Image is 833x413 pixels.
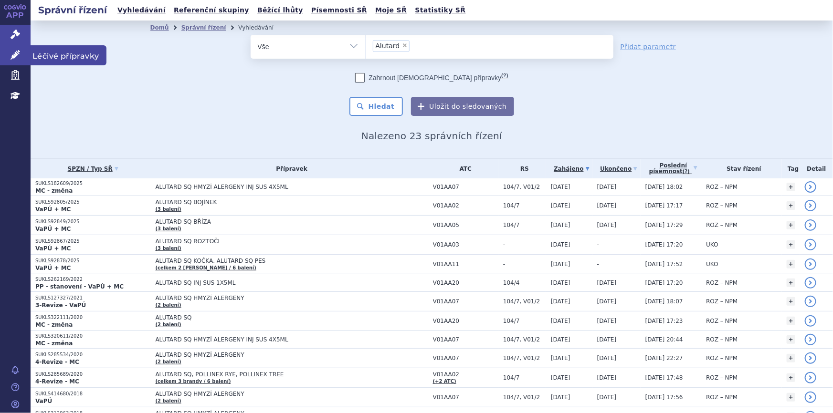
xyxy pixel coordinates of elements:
a: (2 balení) [155,302,181,308]
span: ROZ – NPM [706,318,738,324]
span: 104/7 [503,318,546,324]
span: ALUTARD SQ KOČKA, ALUTARD SQ PES [155,258,394,264]
span: [DATE] 17:23 [645,318,683,324]
span: [DATE] 17:56 [645,394,683,401]
span: [DATE] [551,202,570,209]
span: 104/7 [503,202,546,209]
strong: VaPÚ + MC [35,245,71,252]
a: detail [805,372,816,383]
a: Přidat parametr [621,42,676,52]
a: detail [805,334,816,345]
a: detail [805,315,816,327]
span: [DATE] 17:48 [645,374,683,381]
a: + [787,373,795,382]
span: [DATE] 20:44 [645,336,683,343]
strong: VaPÚ + MC [35,206,71,213]
button: Uložit do sledovaných [411,97,514,116]
th: ATC [428,159,498,178]
strong: MC - změna [35,187,73,194]
a: detail [805,277,816,289]
span: ROZ – NPM [706,298,738,305]
strong: VaPÚ + MC [35,226,71,232]
span: V01AA07 [433,355,498,361]
a: Zahájeno [551,162,592,176]
span: ALUTARD SQ INJ SUS 1X5ML [155,279,394,286]
span: - [597,241,599,248]
p: SUKLS414680/2018 [35,391,150,397]
span: - [503,241,546,248]
p: SUKLS92849/2025 [35,218,150,225]
label: Zahrnout [DEMOGRAPHIC_DATA] přípravky [355,73,508,83]
a: Písemnosti SŘ [308,4,370,17]
span: ALUTARD SQ [155,314,394,321]
span: ROZ – NPM [706,394,738,401]
a: Běžící lhůty [254,4,306,17]
a: + [787,201,795,210]
span: - [503,261,546,268]
a: (3 balení) [155,246,181,251]
span: Alutard [376,42,400,49]
a: + [787,297,795,306]
span: V01AA20 [433,318,498,324]
span: [DATE] [597,336,617,343]
a: detail [805,200,816,211]
span: [DATE] [551,241,570,248]
a: (2 balení) [155,359,181,364]
span: [DATE] 17:29 [645,222,683,228]
span: V01AA07 [433,336,498,343]
a: (3 balení) [155,226,181,231]
p: SUKLS92867/2025 [35,238,150,245]
a: (3 balení) [155,206,181,212]
a: Referenční skupiny [171,4,252,17]
span: UKO [706,241,718,248]
p: SUKLS320611/2020 [35,333,150,340]
a: + [787,221,795,229]
span: × [402,42,408,48]
span: [DATE] [597,222,617,228]
span: 104/7 [503,374,546,381]
input: Alutard [412,40,418,52]
span: [DATE] 17:17 [645,202,683,209]
a: Moje SŘ [372,4,410,17]
a: + [787,317,795,325]
span: ROZ – NPM [706,184,738,190]
span: [DATE] [597,355,617,361]
span: ALUTARD SQ HMYZÍ ALERGENY INJ SUS 4X5ML [155,184,394,190]
span: 104/7, V01/2 [503,355,546,361]
p: SUKLS322111/2020 [35,314,150,321]
li: Vyhledávání [238,21,286,35]
span: ALUTARD SQ HMYZÍ ALERGENY [155,295,394,301]
span: ROZ – NPM [706,374,738,381]
span: [DATE] [551,261,570,268]
th: Stav řízení [701,159,782,178]
span: Nalezeno 23 správních řízení [361,130,502,142]
a: (celkem 3 brandy / 6 balení) [155,379,231,384]
abbr: (?) [501,72,508,79]
span: ROZ – NPM [706,202,738,209]
a: (celkem 2 [PERSON_NAME] / 6 balení) [155,265,256,270]
span: V01AA02 [433,202,498,209]
span: [DATE] [551,374,570,381]
span: - [597,261,599,268]
span: ROZ – NPM [706,336,738,343]
span: [DATE] [551,355,570,361]
span: V01AA05 [433,222,498,228]
p: SUKLS92878/2025 [35,258,150,264]
span: UKO [706,261,718,268]
strong: MC - změna [35,340,73,347]
span: V01AA20 [433,279,498,286]
span: V01AA07 [433,184,498,190]
p: SUKLS127327/2021 [35,295,150,301]
a: + [787,260,795,268]
span: [DATE] 18:02 [645,184,683,190]
span: [DATE] [551,336,570,343]
strong: 4-Revize - MC [35,359,79,365]
a: detail [805,352,816,364]
span: V01AA07 [433,394,498,401]
strong: VaPÚ [35,398,52,404]
span: V01AA03 [433,241,498,248]
span: [DATE] [551,279,570,286]
strong: PP - stanovení - VaPÚ + MC [35,283,124,290]
a: detail [805,219,816,231]
h2: Správní řízení [31,3,115,17]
